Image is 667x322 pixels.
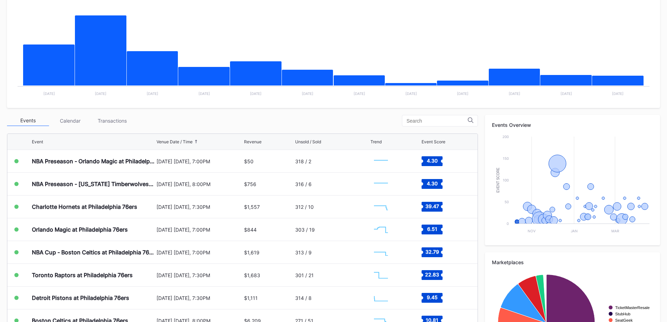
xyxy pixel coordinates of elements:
[147,91,158,96] text: [DATE]
[492,122,653,128] div: Events Overview
[427,226,437,232] text: 6.51
[457,91,468,96] text: [DATE]
[295,295,312,301] div: 314 / 8
[91,115,133,126] div: Transactions
[295,181,312,187] div: 316 / 6
[505,200,509,204] text: 50
[425,272,439,278] text: 22.83
[425,249,439,255] text: 32.79
[244,181,256,187] div: $756
[492,133,653,238] svg: Chart title
[370,175,391,193] svg: Chart title
[244,249,259,255] div: $1,619
[244,204,260,210] div: $1,557
[32,180,155,187] div: NBA Preseason - [US_STATE] Timberwolves at Philadelphia 76ers
[407,118,468,124] input: Search
[615,306,649,310] text: TicketMasterResale
[32,294,129,301] div: Detroit Pistons at Philadelphia 76ers
[370,198,391,215] svg: Chart title
[32,158,155,165] div: NBA Preseason - Orlando Magic at Philadelphia 76ers
[49,115,91,126] div: Calendar
[95,91,106,96] text: [DATE]
[509,91,520,96] text: [DATE]
[157,227,243,233] div: [DATE] [DATE], 7:00PM
[244,227,257,233] div: $844
[503,156,509,160] text: 150
[7,115,49,126] div: Events
[295,158,311,164] div: 318 / 2
[612,91,624,96] text: [DATE]
[43,91,55,96] text: [DATE]
[32,203,137,210] div: Charlotte Hornets at Philadelphia 76ers
[370,139,382,144] div: Trend
[354,91,365,96] text: [DATE]
[157,158,243,164] div: [DATE] [DATE], 7:00PM
[426,294,437,300] text: 9.45
[157,249,243,255] div: [DATE] [DATE], 7:00PM
[496,167,500,193] text: Event Score
[157,139,193,144] div: Venue Date / Time
[32,226,128,233] div: Orlando Magic at Philadelphia 76ers
[528,229,536,233] text: Nov
[422,139,445,144] div: Event Score
[370,289,391,307] svg: Chart title
[370,266,391,284] svg: Chart title
[302,91,313,96] text: [DATE]
[295,139,321,144] div: Unsold / Sold
[492,259,653,265] div: Marketplaces
[426,180,437,186] text: 4.30
[405,91,417,96] text: [DATE]
[370,221,391,238] svg: Chart title
[571,229,578,233] text: Jan
[507,221,509,226] text: 0
[244,295,258,301] div: $1,111
[199,91,210,96] text: [DATE]
[425,203,439,209] text: 39.47
[502,135,509,139] text: 200
[32,272,133,279] div: Toronto Raptors at Philadelphia 76ers
[295,227,315,233] div: 303 / 19
[157,272,243,278] div: [DATE] [DATE], 7:30PM
[561,91,572,96] text: [DATE]
[244,272,260,278] div: $1,683
[244,158,253,164] div: $50
[250,91,262,96] text: [DATE]
[157,204,243,210] div: [DATE] [DATE], 7:30PM
[32,249,155,256] div: NBA Cup - Boston Celtics at Philadelphia 76ers
[611,229,619,233] text: Mar
[244,139,262,144] div: Revenue
[295,249,312,255] div: 313 / 9
[370,152,391,170] svg: Chart title
[503,178,509,182] text: 100
[426,158,437,164] text: 4.30
[295,272,314,278] div: 301 / 21
[157,295,243,301] div: [DATE] [DATE], 7:30PM
[157,181,243,187] div: [DATE] [DATE], 8:00PM
[32,139,43,144] div: Event
[370,244,391,261] svg: Chart title
[295,204,314,210] div: 312 / 10
[615,312,631,316] text: StubHub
